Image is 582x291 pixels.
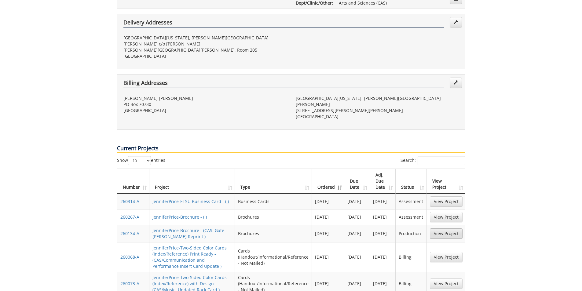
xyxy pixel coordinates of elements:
td: Cards (Handout/Informational/Reference - Not Mailed) [235,242,312,272]
a: JenniferPrice-Two-Sided Color Cards (Index/Reference) Print Ready - (CAS/Communication and Perfor... [152,245,227,269]
td: [DATE] [344,242,370,272]
p: PO Box 70730 [123,101,287,107]
td: Brochures [235,225,312,242]
p: [GEOGRAPHIC_DATA][US_STATE], [PERSON_NAME][GEOGRAPHIC_DATA][PERSON_NAME] [296,95,459,107]
th: Project: activate to sort column ascending [149,169,235,194]
a: JenniferPrice-ETSU Business Card - ( ) [152,198,229,204]
a: 260073-A [120,281,139,286]
td: Assessment [396,194,426,209]
h4: Delivery Addresses [123,20,444,27]
a: JenniferPrice-Brochure - (CAS: Gate [PERSON_NAME] Reprint ) [152,227,224,239]
td: [DATE] [344,225,370,242]
label: Show entries [117,156,165,165]
td: Assessment [396,209,426,225]
a: View Project [430,278,463,289]
td: Business Cards [235,194,312,209]
td: [DATE] [370,225,396,242]
th: View Project: activate to sort column ascending [427,169,466,194]
th: Number: activate to sort column ascending [117,169,149,194]
a: View Project [430,196,463,207]
td: [DATE] [370,242,396,272]
a: Edit Addresses [450,17,462,27]
th: Ordered: activate to sort column ascending [312,169,344,194]
th: Status: activate to sort column ascending [396,169,426,194]
p: [PERSON_NAME] [PERSON_NAME] [123,95,287,101]
th: Adj. Due Date: activate to sort column ascending [370,169,396,194]
p: [STREET_ADDRESS][PERSON_NAME][PERSON_NAME] [296,107,459,114]
input: Search: [418,156,465,165]
td: [DATE] [312,194,344,209]
p: [PERSON_NAME][GEOGRAPHIC_DATA][PERSON_NAME], Room 205 [123,47,287,53]
p: [GEOGRAPHIC_DATA][US_STATE], [PERSON_NAME][GEOGRAPHIC_DATA][PERSON_NAME] c/o [PERSON_NAME] [123,35,287,47]
a: 260314-A [120,198,139,204]
a: View Project [430,252,463,262]
label: Search: [401,156,465,165]
a: 260068-A [120,254,139,260]
td: [DATE] [312,225,344,242]
a: JenniferPrice-Brochure - ( ) [152,214,207,220]
td: [DATE] [344,194,370,209]
p: [GEOGRAPHIC_DATA] [123,53,287,59]
td: Billing [396,242,426,272]
a: 260267-A [120,214,139,220]
p: [GEOGRAPHIC_DATA] [123,107,287,114]
td: [DATE] [312,209,344,225]
a: View Project [430,212,463,222]
a: 260134-A [120,231,139,236]
h4: Billing Addresses [123,80,444,88]
th: Due Date: activate to sort column ascending [344,169,370,194]
td: Brochures [235,209,312,225]
select: Showentries [128,156,151,165]
p: [GEOGRAPHIC_DATA] [296,114,459,120]
a: View Project [430,228,463,239]
td: [DATE] [344,209,370,225]
p: Current Projects [117,144,465,153]
td: Production [396,225,426,242]
a: Edit Addresses [450,78,462,88]
th: Type: activate to sort column ascending [235,169,312,194]
td: [DATE] [370,194,396,209]
td: [DATE] [370,209,396,225]
td: [DATE] [312,242,344,272]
